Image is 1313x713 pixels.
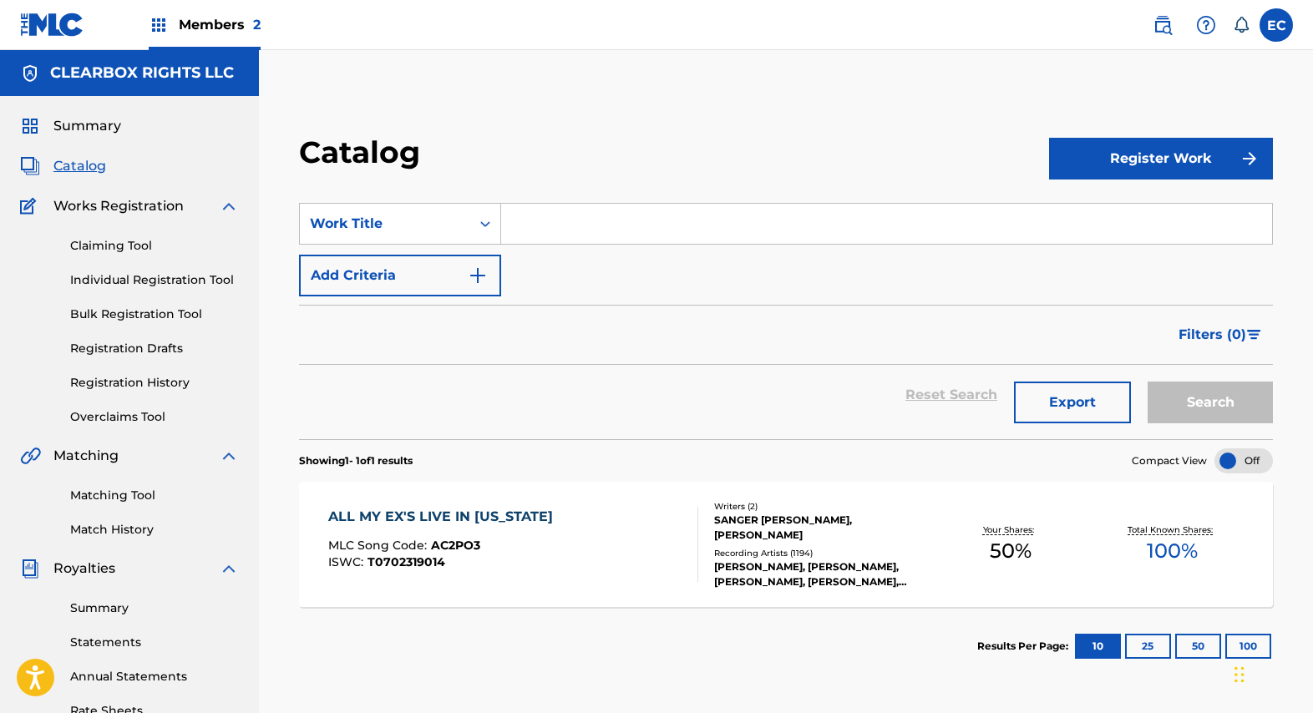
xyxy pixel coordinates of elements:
[70,668,239,685] a: Annual Statements
[70,306,239,323] a: Bulk Registration Tool
[20,559,40,579] img: Royalties
[20,196,42,216] img: Works Registration
[431,538,480,553] span: AC2PO3
[1147,536,1198,566] span: 100 %
[1179,325,1246,345] span: Filters ( 0 )
[1247,330,1261,340] img: filter
[328,554,368,569] span: ISWC :
[20,13,84,37] img: MLC Logo
[253,17,261,33] span: 2
[1132,453,1207,468] span: Compact View
[1234,650,1245,700] div: Drag
[990,536,1032,566] span: 50 %
[50,63,234,83] h5: CLEARBOX RIGHTS LLC
[53,196,184,216] span: Works Registration
[70,374,239,392] a: Registration History
[1266,463,1313,597] iframe: Resource Center
[20,116,40,136] img: Summary
[328,507,561,527] div: ALL MY EX'S LIVE IN [US_STATE]
[53,116,121,136] span: Summary
[714,559,930,589] div: [PERSON_NAME], [PERSON_NAME], [PERSON_NAME], [PERSON_NAME], [PERSON_NAME]
[299,203,1273,439] form: Search Form
[328,538,431,553] span: MLC Song Code :
[1233,17,1250,33] div: Notifications
[1196,15,1216,35] img: help
[1049,138,1273,180] button: Register Work
[70,271,239,289] a: Individual Registration Tool
[70,599,239,617] a: Summary
[1189,8,1223,42] div: Help
[20,446,41,466] img: Matching
[219,196,239,216] img: expand
[714,547,930,559] div: Recording Artists ( 1194 )
[1014,382,1131,423] button: Export
[468,265,488,286] img: 9d2ae6d4665cec9f34b9.svg
[179,15,261,34] span: Members
[1128,523,1217,536] p: Total Known Shares:
[299,255,501,296] button: Add Criteria
[20,63,40,83] img: Accounts
[1075,634,1121,659] button: 10
[1260,8,1293,42] div: User Menu
[1175,634,1221,659] button: 50
[219,559,239,579] img: expand
[149,15,169,35] img: Top Rightsholders
[70,408,239,426] a: Overclaims Tool
[1169,314,1273,356] button: Filters (0)
[714,513,930,543] div: SANGER [PERSON_NAME], [PERSON_NAME]
[70,487,239,504] a: Matching Tool
[20,156,40,176] img: Catalog
[219,446,239,466] img: expand
[20,156,106,176] a: CatalogCatalog
[53,156,106,176] span: Catalog
[299,134,428,171] h2: Catalog
[310,214,460,234] div: Work Title
[299,453,413,468] p: Showing 1 - 1 of 1 results
[299,482,1273,607] a: ALL MY EX'S LIVE IN [US_STATE]MLC Song Code:AC2PO3ISWC:T0702319014Writers (2)SANGER [PERSON_NAME]...
[70,340,239,357] a: Registration Drafts
[20,116,121,136] a: SummarySummary
[1146,8,1179,42] a: Public Search
[368,554,445,569] span: T0702319014
[53,559,115,579] span: Royalties
[1225,634,1271,659] button: 100
[977,639,1072,654] p: Results Per Page:
[983,523,1038,536] p: Your Shares:
[53,446,119,466] span: Matching
[70,634,239,651] a: Statements
[1125,634,1171,659] button: 25
[1239,149,1260,169] img: f7272a7cc735f4ea7f67.svg
[1153,15,1173,35] img: search
[714,500,930,513] div: Writers ( 2 )
[70,237,239,255] a: Claiming Tool
[1229,633,1313,713] iframe: Chat Widget
[70,521,239,539] a: Match History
